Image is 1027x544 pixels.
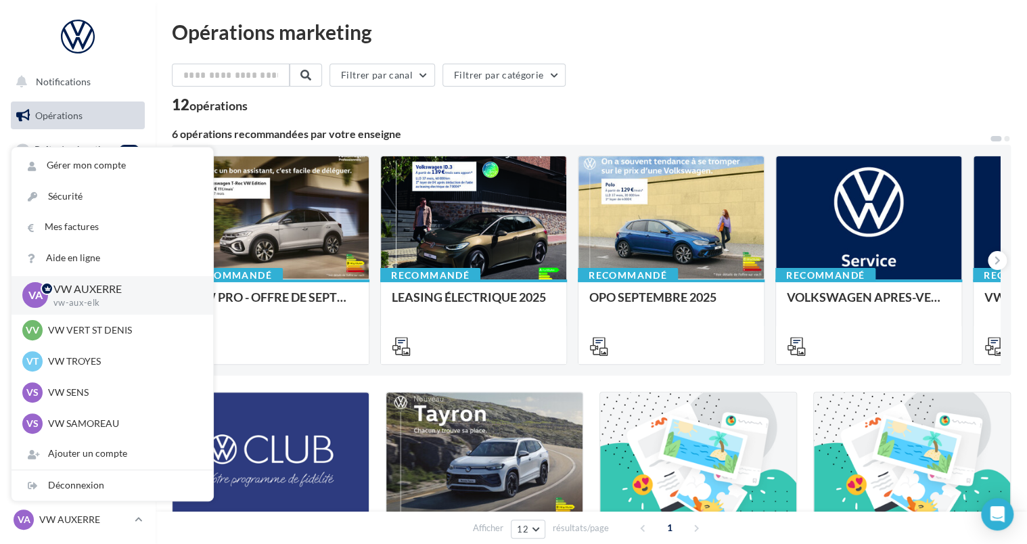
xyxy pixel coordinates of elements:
a: Médiathèque [8,271,147,299]
p: VW AUXERRE [53,281,191,297]
button: Notifications [8,68,142,96]
p: VW TROYES [48,355,197,368]
a: Visibilité en ligne [8,170,147,198]
button: Filtrer par catégorie [442,64,566,87]
div: Opérations marketing [172,22,1011,42]
a: Calendrier [8,304,147,333]
a: Campagnes [8,204,147,232]
p: VW VERT ST DENIS [48,323,197,337]
a: PLV et print personnalisable [8,338,147,378]
span: VA [28,288,43,303]
span: 1 [659,517,681,539]
div: Recommandé [775,268,875,283]
span: Opérations [35,110,83,121]
span: VA [18,513,30,526]
span: VS [26,386,39,399]
span: Notifications [36,76,91,87]
div: Open Intercom Messenger [981,498,1013,530]
p: VW SAMOREAU [48,417,197,430]
button: 12 [511,520,545,539]
div: Déconnexion [12,470,213,501]
span: 12 [517,524,528,535]
div: 12 [172,97,248,112]
span: VT [26,355,39,368]
button: Filtrer par canal [329,64,435,87]
div: Recommandé [183,268,283,283]
span: VS [26,417,39,430]
p: vw-aux-elk [53,297,191,309]
span: résultats/page [553,522,609,535]
span: Afficher [473,522,503,535]
a: Aide en ligne [12,243,213,273]
span: VV [26,323,39,337]
div: opérations [189,99,248,112]
a: VA VW AUXERRE [11,507,145,532]
div: 6 opérations recommandées par votre enseigne [172,129,989,139]
p: VW SENS [48,386,197,399]
div: Recommandé [578,268,678,283]
div: OPO SEPTEMBRE 2025 [589,290,753,317]
a: Sécurité [12,181,213,212]
a: Opérations [8,101,147,130]
a: Mes factures [12,212,213,242]
a: Campagnes DataOnDemand [8,383,147,423]
p: VW AUXERRE [39,513,129,526]
div: 99+ [119,145,139,156]
div: Ajouter un compte [12,438,213,469]
div: Recommandé [380,268,480,283]
div: LEASING ÉLECTRIQUE 2025 [392,290,555,317]
a: Contacts [8,237,147,265]
div: VW PRO - OFFRE DE SEPTEMBRE 25 [194,290,358,317]
a: Gérer mon compte [12,150,213,181]
div: VOLKSWAGEN APRES-VENTE [787,290,951,317]
a: Boîte de réception99+ [8,135,147,164]
span: Boîte de réception [35,143,112,155]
